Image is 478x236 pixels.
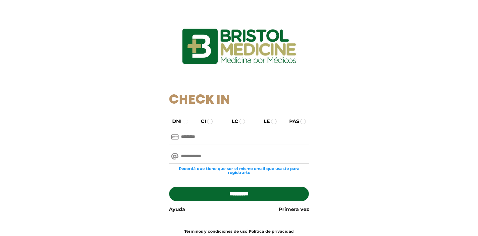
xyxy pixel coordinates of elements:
[169,167,309,175] small: Recordá que tiene que ser el mismo email que usaste para registrarte
[279,206,309,213] a: Primera vez
[249,229,294,234] a: Política de privacidad
[184,229,247,234] a: Términos y condiciones de uso
[258,118,270,125] label: LE
[226,118,238,125] label: LC
[169,93,309,108] h1: Check In
[284,118,299,125] label: PAS
[167,118,182,125] label: DNI
[195,118,206,125] label: CI
[158,7,321,86] img: logo_ingresarbristol.jpg
[169,206,185,213] a: Ayuda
